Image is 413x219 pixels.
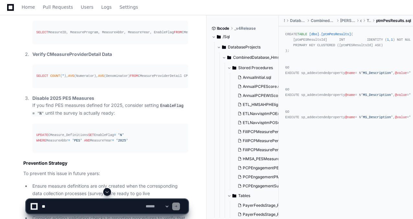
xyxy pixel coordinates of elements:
[345,71,355,75] span: @name
[238,65,273,70] span: Stored Procedures
[235,145,291,154] button: FillPCPMeasurePerformance2020.sql
[119,5,138,9] span: Settings
[98,74,104,78] span: AVG
[243,84,283,89] span: AnnualPCPEScore.sql
[235,182,291,191] button: PCPEngagementSummaryLoad.sql
[130,74,138,78] span: FROM
[217,26,229,31] span: lbcode
[36,73,184,79] div: ( ), (Numerator), (Denominator) CMeasureProviderDetail CPD CMeasure_Definitions CD CPD.MeasureID ...
[321,32,351,36] span: [ptmPesResults]
[222,43,226,51] svg: Directory
[243,156,311,162] span: HMSA_PESMeasureEnhancement.sql
[32,95,94,101] strong: Disable 2025 PES Measures
[361,71,393,75] span: 'MS_Description'
[217,33,221,41] svg: Directory
[395,115,407,119] span: @value
[233,55,284,60] span: CombinedDatabase_Hmsa/[PERSON_NAME]/dbo
[391,38,393,42] span: 1
[101,5,112,9] span: Logs
[243,111,321,116] span: ETLNavvisptmPOExistingPatientSurvey.sql
[116,139,128,142] span: '2025'
[112,139,114,142] span: =
[243,138,311,143] span: FillPCPMeasurePerformance2018.sql
[118,133,124,137] span: 'N'
[235,118,291,127] button: ETLNavvisptmPOSurveyResults.sql
[23,170,188,177] p: To prevent this issue in future years:
[376,18,411,23] span: ptmPesResults.sql
[84,139,90,142] span: AND
[234,26,256,31] span: _v4Release
[212,32,274,42] button: /Sql
[235,82,291,91] button: AnnualPCPEScore.sql
[243,165,296,171] span: PCPEngagementPESLoad.sql
[23,160,188,166] h2: Prevention Strategy
[311,18,335,23] span: CombinedDatabase_Hmsa
[367,18,371,23] span: Tables
[36,74,48,78] span: SELECT
[345,115,355,119] span: @name
[243,120,308,125] span: ETLNavvisptmPOSurveyResults.sql
[36,30,48,34] span: SELECT
[227,54,231,61] svg: Directory
[235,172,291,182] button: PCPEngagementPMGLoad.sql
[32,51,112,57] strong: Verify CMeasureProviderDetail Data
[68,139,70,142] span: =
[285,32,407,120] div: CREATE . ( [ptmPESResultsId] INT IDENTITY ( , ) NOT NULL, VARCHAR ( ) NULL, DATE NULL, DATE NULL,...
[361,93,393,97] span: 'MS_Description'
[81,5,94,9] span: Users
[68,74,74,78] span: AVG
[235,100,291,109] button: ETL_HMSAHPHEligibilityExtract.sql
[36,30,184,35] div: MeasureID, MeasureProgram, MeasureAbbr, MeasureYear, EnableFlag CMeasure_Definitions MeasureAbbr ...
[387,38,389,42] span: 1
[235,109,291,118] button: ETLNavvisptmPOExistingPatientSurvey.sql
[290,18,306,23] span: DatabaseProjects
[361,115,393,119] span: 'MS_Description'
[32,95,188,117] p: If you find PES measures defined for 2025, consider setting until the survey is actually ready:
[174,30,182,34] span: FROM
[309,32,319,36] span: [dbo]
[217,42,279,52] button: DatabaseProjects
[30,182,188,197] li: Ensure measure definitions are only created when the corresponding data collection processes (sur...
[36,133,48,137] span: UPDATE
[232,64,236,72] svg: Directory
[243,147,312,152] span: FillPCPMeasurePerformance2020.sql
[243,174,298,180] span: PCPEngagementPMGLoad.sql
[235,127,291,136] button: FillPCPMeasurePerformance.sql
[243,183,307,189] span: PCPEngagementSummaryLoad.sql
[235,154,291,163] button: HMSA_PESMeasureEnhancement.sql
[395,93,407,97] span: @value
[227,63,289,73] button: Stored Procedures
[88,133,94,137] span: SET
[243,129,303,134] span: FillPCPMeasurePerformance.sql
[72,139,82,142] span: 'PES'
[297,32,307,36] span: TABLE
[345,93,355,97] span: @name
[235,91,291,100] button: AnnualPCPEWtScore.sql
[36,139,46,142] span: WHERE
[340,18,355,23] span: [PERSON_NAME]
[114,133,116,137] span: =
[228,45,261,50] span: DatabaseProjects
[243,102,307,107] span: ETL_HMSAHPHEligibilityExtract.sql
[50,74,60,78] span: COUNT
[235,73,291,82] button: AnnualInitial.sql
[223,34,230,39] span: /Sql
[243,93,288,98] span: AnnualPCPEWtScore.sql
[243,75,271,80] span: AnnualInitial.sql
[36,132,184,143] div: CMeasure_Definitions EnableFlag MeasureAbbr MeasureYear
[22,5,35,9] span: Home
[222,52,284,63] button: CombinedDatabase_Hmsa/[PERSON_NAME]/dbo
[235,163,291,172] button: PCPEngagementPESLoad.sql
[395,71,407,75] span: @value
[360,18,362,23] span: dbo
[43,5,73,9] span: Pull Requests
[32,103,184,117] code: EnableFlag = 'N'
[235,136,291,145] button: FillPCPMeasurePerformance2018.sql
